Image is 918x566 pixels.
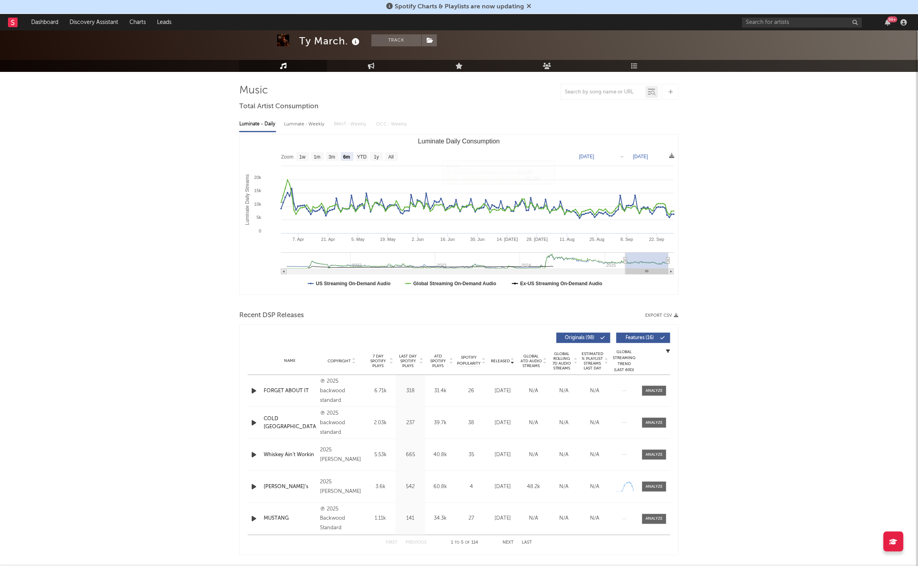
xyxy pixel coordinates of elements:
[254,188,261,193] text: 15k
[582,387,608,395] div: N/A
[320,445,364,465] div: 2025 [PERSON_NAME]
[520,451,547,459] div: N/A
[562,336,598,340] span: Originals ( 98 )
[612,349,636,373] div: Global Streaming Trend (Last 60D)
[320,504,364,533] div: ℗ 2025 Backwood Standard
[397,419,423,427] div: 237
[582,451,608,459] div: N/A
[320,477,364,496] div: 2025 [PERSON_NAME]
[245,174,250,225] text: Luminate Daily Streams
[582,352,604,371] span: Estimated % Playlist Streams Last Day
[551,352,573,371] span: Global Rolling 7D Audio Streams
[497,237,518,242] text: 14. [DATE]
[556,333,610,343] button: Originals(98)
[264,483,316,491] a: [PERSON_NAME]'s
[455,541,459,545] span: to
[885,19,891,26] button: 99+
[742,18,862,28] input: Search for artists
[489,451,516,459] div: [DATE]
[397,451,423,459] div: 665
[521,281,603,286] text: Ex-US Streaming On-Demand Audio
[386,541,397,545] button: First
[343,155,350,160] text: 6m
[300,155,306,160] text: 1w
[352,237,365,242] text: 5. May
[299,34,362,48] div: Ty March.
[357,155,367,160] text: YTD
[328,359,351,363] span: Copyright
[465,541,470,545] span: of
[582,483,608,491] div: N/A
[372,34,421,46] button: Track
[427,387,453,395] div: 31.4k
[284,117,326,131] div: Luminate - Weekly
[368,354,389,368] span: 7 Day Spotify Plays
[649,237,664,242] text: 22. Sep
[427,354,449,368] span: ATD Spotify Plays
[124,14,151,30] a: Charts
[254,202,261,207] text: 10k
[522,541,532,545] button: Last
[457,355,481,367] span: Spotify Popularity
[26,14,64,30] a: Dashboard
[590,237,604,242] text: 25. Aug
[264,415,316,431] a: COLD [GEOGRAPHIC_DATA]
[489,483,516,491] div: [DATE]
[254,175,261,180] text: 20k
[368,451,393,459] div: 5.53k
[395,4,525,10] span: Spotify Charts & Playlists are now updating
[527,4,532,10] span: Dismiss
[412,237,424,242] text: 2. Jun
[622,336,658,340] span: Features ( 16 )
[368,419,393,427] div: 2.03k
[264,358,316,364] div: Name
[457,515,485,523] div: 27
[368,387,393,395] div: 6.71k
[520,515,547,523] div: N/A
[427,515,453,523] div: 34.3k
[551,387,578,395] div: N/A
[633,154,648,159] text: [DATE]
[443,538,487,548] div: 1 5 114
[489,387,516,395] div: [DATE]
[520,387,547,395] div: N/A
[551,483,578,491] div: N/A
[427,451,453,459] div: 40.8k
[264,515,316,523] div: MUSTANG
[520,419,547,427] div: N/A
[551,451,578,459] div: N/A
[239,311,304,320] span: Recent DSP Releases
[418,138,500,145] text: Luminate Daily Consumption
[240,135,678,294] svg: Luminate Daily Consumption
[316,281,391,286] text: US Streaming On-Demand Audio
[616,333,670,343] button: Features(16)
[397,515,423,523] div: 141
[368,515,393,523] div: 1.11k
[259,228,261,233] text: 0
[489,419,516,427] div: [DATE]
[397,483,423,491] div: 542
[520,354,542,368] span: Global ATD Audio Streams
[405,541,427,545] button: Previous
[239,102,318,111] span: Total Artist Consumption
[256,215,261,220] text: 5k
[397,387,423,395] div: 318
[470,237,485,242] text: 30. Jun
[413,281,497,286] text: Global Streaming On-Demand Audio
[314,155,321,160] text: 1m
[621,237,634,242] text: 8. Sep
[560,237,574,242] text: 11. Aug
[151,14,177,30] a: Leads
[427,483,453,491] div: 60.8k
[441,237,455,242] text: 16. Jun
[527,237,548,242] text: 28. [DATE]
[620,154,624,159] text: →
[264,451,316,459] div: Whiskey Ain’t Workin
[561,89,646,95] input: Search by song name or URL
[888,16,898,22] div: 99 +
[264,387,316,395] a: FORGET ABOUT IT
[503,541,514,545] button: Next
[292,237,304,242] text: 7. Apr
